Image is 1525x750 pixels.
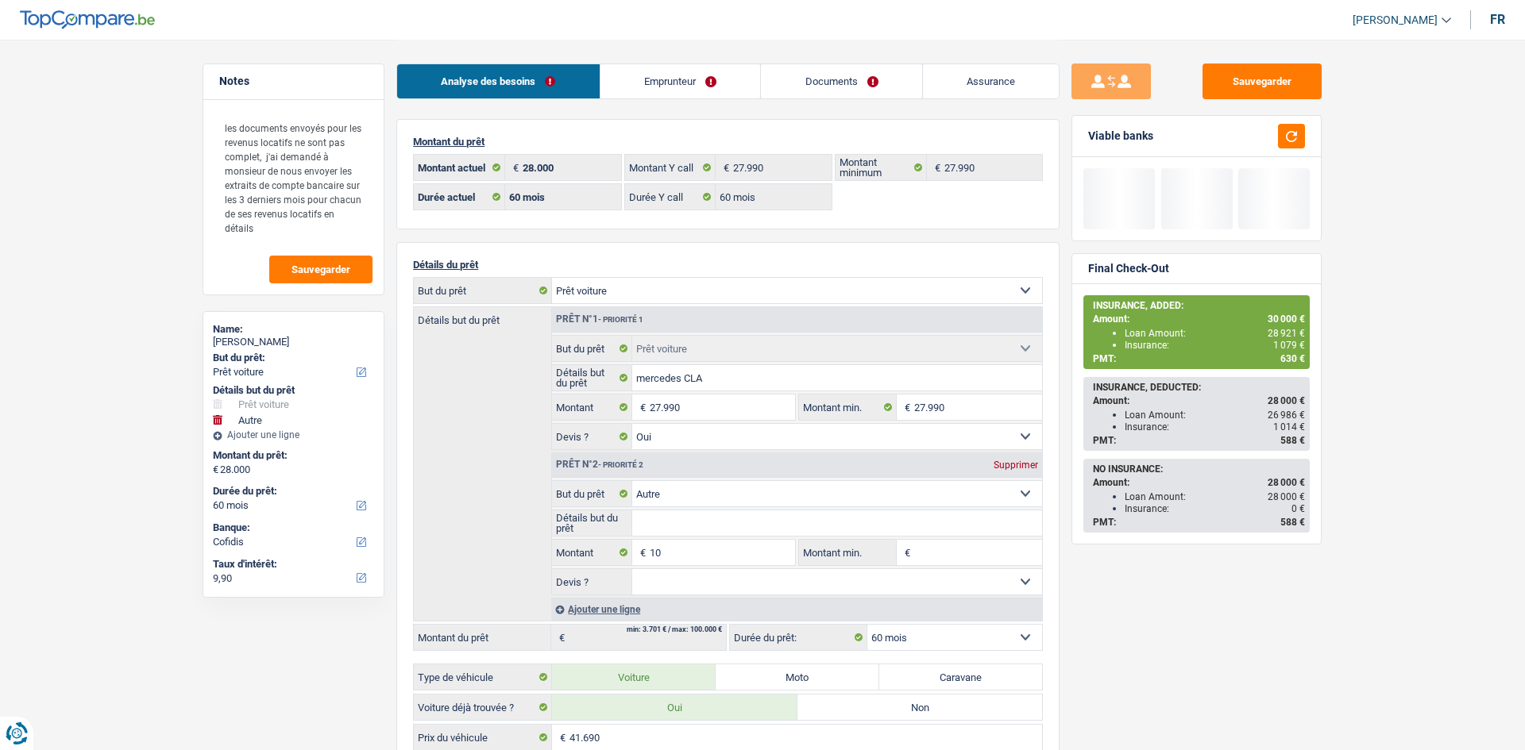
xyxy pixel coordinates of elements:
div: Ajouter une ligne [551,598,1042,621]
div: fr [1490,12,1505,27]
span: 28 000 € [1268,491,1305,502]
label: Montant [552,540,632,565]
span: 1 014 € [1273,421,1305,433]
span: 1 079 € [1273,340,1305,351]
div: Ajouter une ligne [213,429,374,440]
div: Détails but du prêt [213,384,374,397]
span: € [213,463,218,476]
label: Non [797,694,1043,720]
span: 588 € [1280,517,1305,528]
div: Viable banks [1088,129,1153,143]
span: 28 000 € [1268,395,1305,406]
label: Banque: [213,521,371,534]
span: € [632,540,650,565]
div: Loan Amount: [1125,491,1305,502]
label: Durée du prêt: [730,625,867,650]
label: Montant Y call [625,155,716,180]
div: Name: [213,323,374,336]
span: 30 000 € [1268,313,1305,325]
div: PMT: [1093,435,1305,446]
span: € [927,155,944,180]
div: INSURANCE, ADDED: [1093,300,1305,311]
div: Final Check-Out [1088,262,1169,275]
label: Montant [552,394,632,420]
div: Insurance: [1125,503,1305,514]
div: Loan Amount: [1125,328,1305,339]
label: Durée Y call [625,184,716,210]
div: Insurance: [1125,421,1305,433]
label: Montant min. [799,394,896,420]
label: Devis ? [552,569,632,594]
span: € [716,155,733,180]
span: 28 921 € [1268,328,1305,339]
div: NO INSURANCE: [1093,463,1305,475]
span: [PERSON_NAME] [1353,13,1438,27]
img: TopCompare Logo [20,10,155,29]
span: Sauvegarder [291,264,350,275]
button: Sauvegarder [1203,63,1322,99]
span: - Priorité 2 [598,460,643,469]
div: min: 3.701 € / max: 100.000 € [627,626,722,633]
p: Montant du prêt [413,136,1043,148]
label: Caravane [879,664,1043,690]
h5: Notes [219,75,368,88]
a: Analyse des besoins [397,64,600,98]
label: Montant actuel [414,155,505,180]
label: Durée actuel [414,184,505,210]
label: Oui [552,694,797,720]
div: Supprimer [990,460,1042,470]
label: Détails but du prêt [552,365,632,390]
div: INSURANCE, DEDUCTED: [1093,382,1305,393]
span: 0 € [1291,503,1305,514]
label: But du prêt: [213,352,371,364]
label: Prix du véhicule [414,725,552,750]
div: Insurance: [1125,340,1305,351]
div: Prêt n°2 [552,460,647,470]
span: 588 € [1280,435,1305,446]
label: Voiture déjà trouvée ? [414,694,552,720]
label: Voiture [552,664,716,690]
label: Devis ? [552,424,632,449]
p: Détails du prêt [413,259,1043,271]
label: But du prêt [552,481,632,506]
label: Durée du prêt: [213,485,371,498]
label: Moto [716,664,879,690]
label: Montant minimum [836,155,927,180]
div: PMT: [1093,517,1305,528]
label: Détails but du prêt [552,510,632,536]
div: [PERSON_NAME] [213,336,374,348]
span: € [505,155,523,180]
label: Montant min. [799,540,896,565]
span: € [551,625,569,650]
a: Documents [761,64,922,98]
div: Prêt n°1 [552,314,647,325]
a: Assurance [923,64,1060,98]
label: Détails but du prêt [414,307,551,325]
span: € [552,725,569,750]
div: PMT: [1093,353,1305,364]
div: Amount: [1093,395,1305,406]
span: 630 € [1280,353,1305,364]
div: Loan Amount: [1125,410,1305,421]
span: € [897,394,914,420]
button: Sauvegarder [269,256,373,283]
label: Montant du prêt [414,625,551,650]
span: € [897,540,914,565]
label: Montant du prêt: [213,449,371,462]
div: Amount: [1093,313,1305,325]
span: - Priorité 1 [598,315,643,324]
span: 28 000 € [1268,477,1305,488]
a: [PERSON_NAME] [1340,7,1451,33]
span: 26 986 € [1268,410,1305,421]
label: But du prêt [414,278,552,303]
label: But du prêt [552,336,632,361]
span: € [632,394,650,420]
label: Taux d'intérêt: [213,558,371,571]
a: Emprunteur [600,64,761,98]
div: Amount: [1093,477,1305,488]
label: Type de véhicule [414,664,552,690]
